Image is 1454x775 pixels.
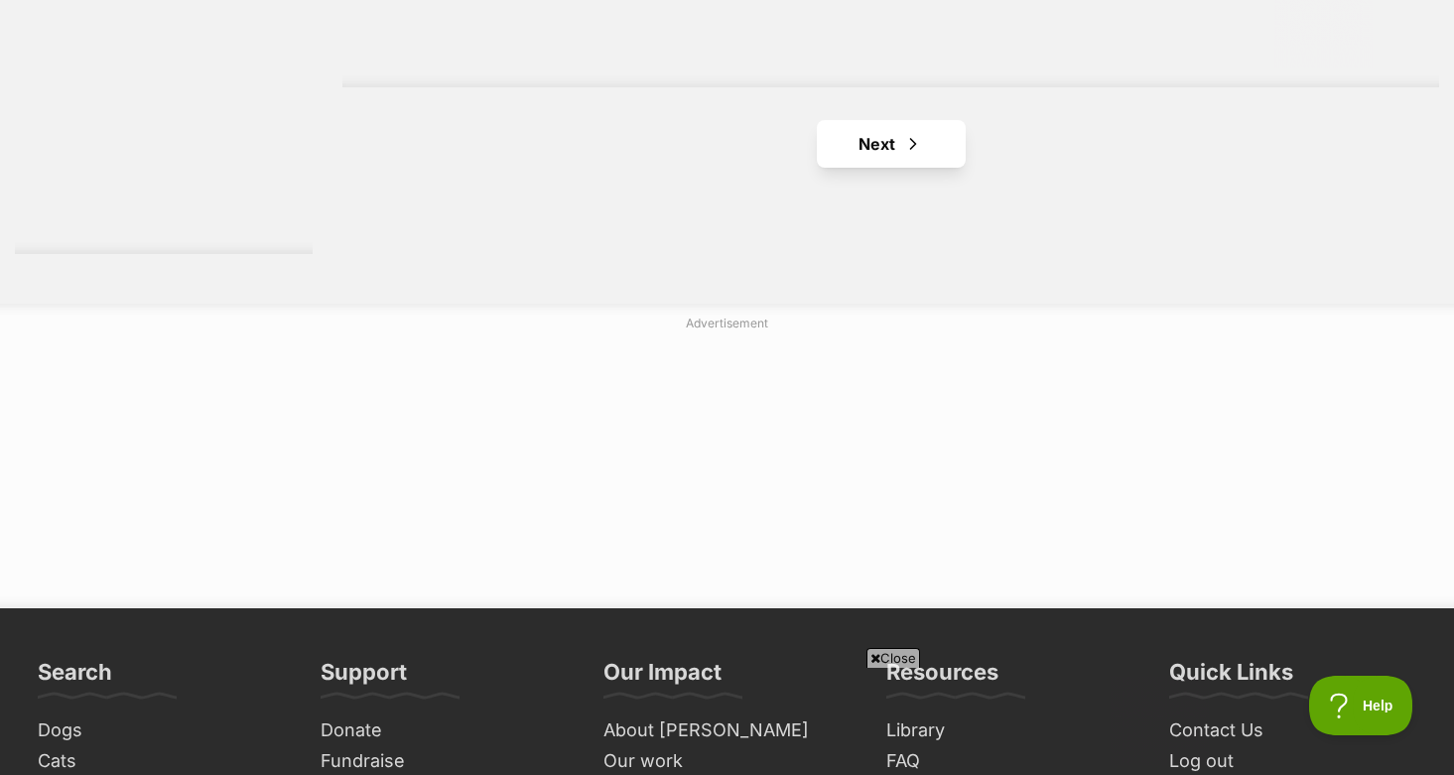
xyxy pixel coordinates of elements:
span: Close [866,648,920,668]
iframe: Advertisement [246,676,1209,765]
h3: Our Impact [603,658,722,698]
nav: Pagination [342,120,1439,168]
a: Contact Us [1161,715,1424,746]
h3: Quick Links [1169,658,1293,698]
a: Next page [817,120,966,168]
iframe: Advertisement [246,340,1209,588]
h3: Resources [886,658,998,698]
iframe: Help Scout Beacon - Open [1309,676,1414,735]
h3: Search [38,658,112,698]
a: Dogs [30,715,293,746]
h3: Support [321,658,407,698]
